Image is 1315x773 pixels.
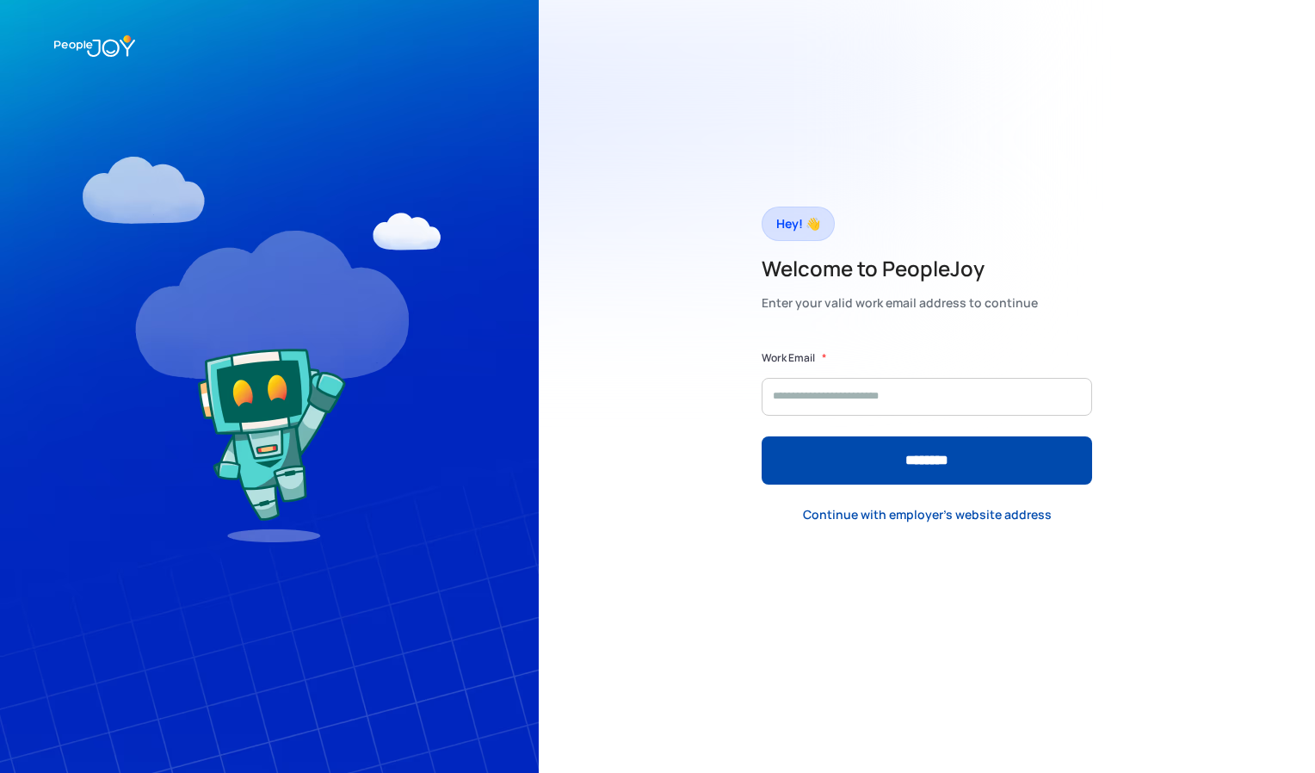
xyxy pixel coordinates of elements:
div: Enter your valid work email address to continue [762,291,1038,315]
form: Form [762,349,1092,485]
a: Continue with employer's website address [789,498,1065,533]
label: Work Email [762,349,815,367]
div: Hey! 👋 [776,212,820,236]
h2: Welcome to PeopleJoy [762,255,1038,282]
div: Continue with employer's website address [803,506,1052,523]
